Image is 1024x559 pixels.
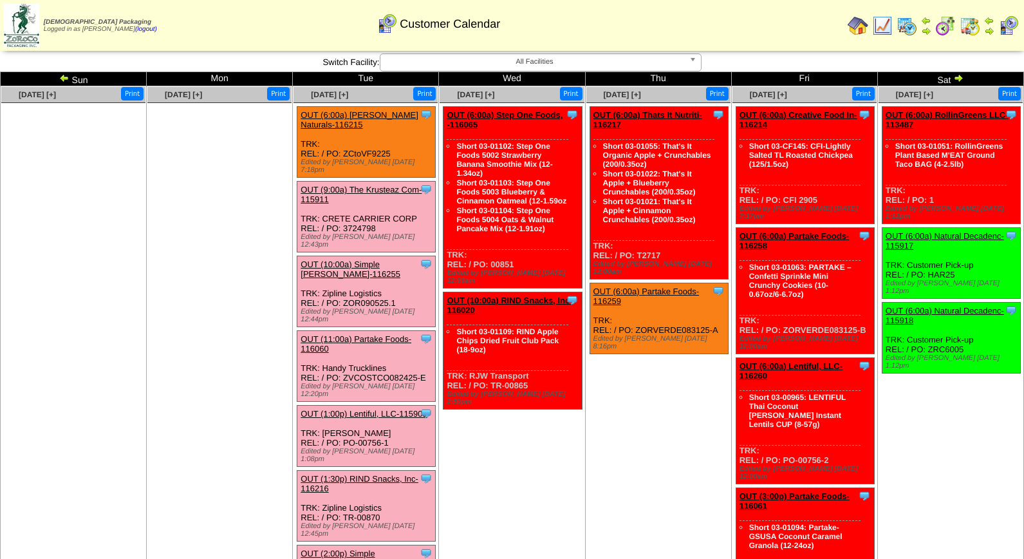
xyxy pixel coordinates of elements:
a: OUT (10:00a) Simple [PERSON_NAME]-116255 [301,260,400,279]
div: Edited by [PERSON_NAME] [DATE] 12:00am [593,260,728,276]
button: Print [706,87,729,100]
div: TRK: Zipline Logistics REL: / PO: TR-00870 [297,471,436,542]
div: Edited by [PERSON_NAME] [DATE] 12:20pm [301,383,435,398]
td: Fri [731,72,877,86]
img: arrowleft.gif [921,15,931,26]
div: TRK: REL: / PO: ZORVERDE083125-A [590,283,728,354]
a: OUT (6:00a) Creative Food In-116214 [740,110,857,129]
a: (logout) [135,26,157,33]
div: TRK: REL: / PO: PO-00756-2 [736,358,874,484]
img: Tooltip [420,407,433,420]
a: Short 03-01094: Partake-GSUSA Coconut Caramel Granola (12-24oz) [749,523,842,550]
a: [DATE] [+] [896,90,933,99]
div: TRK: Customer Pick-up REL: / PO: HAR25 [882,228,1020,299]
button: Print [413,87,436,100]
button: Print [267,87,290,100]
img: arrowright.gif [921,26,931,36]
img: Tooltip [420,332,433,345]
div: Edited by [PERSON_NAME] [DATE] 1:12pm [886,279,1020,295]
span: Customer Calendar [400,17,500,31]
img: calendarinout.gif [960,15,980,36]
a: OUT (6:00a) Step One Foods, -116065 [447,110,563,129]
div: TRK: Zipline Logistics REL: / PO: ZOR090525.1 [297,256,436,327]
a: OUT (6:00a) Partake Foods-116259 [593,287,700,306]
td: Sat [877,72,1023,86]
img: Tooltip [858,489,871,502]
div: TRK: RJW Transport REL: / PO: TR-00865 [443,292,582,410]
a: Short 03-00965: LENTIFUL Thai Coconut [PERSON_NAME] Instant Lentils CUP (8-57g) [749,393,846,429]
div: TRK: REL: / PO: CFI 2905 [736,107,874,224]
img: Tooltip [420,183,433,196]
img: zoroco-logo-small.webp [4,4,39,47]
div: TRK: REL: / PO: ZCtoVF9225 [297,107,436,178]
img: Tooltip [420,108,433,121]
a: Short 03-01104: Step One Foods 5004 Oats & Walnut Pancake Mix (12-1.91oz) [456,206,554,233]
div: Edited by [PERSON_NAME] [DATE] 2:50pm [447,390,581,406]
td: Sun [1,72,147,86]
div: TRK: Handy Trucklines REL: / PO: ZVCOSTCO082425-E [297,331,436,402]
button: Print [852,87,875,100]
a: OUT (6:00a) RollinGreens LLC-113487 [886,110,1009,129]
img: Tooltip [420,258,433,270]
div: Edited by [PERSON_NAME] [DATE] 8:16pm [593,335,728,350]
img: Tooltip [420,472,433,485]
a: Short 03-01055: That's It Organic Apple + Crunchables (200/0.35oz) [603,142,711,169]
span: [DATE] [+] [165,90,202,99]
div: TRK: REL: / PO: T2717 [590,107,728,279]
div: TRK: REL: / PO: 00851 [443,107,582,289]
a: OUT (6:00a) Lentiful, LLC-116260 [740,361,842,381]
a: OUT (1:00p) Lentiful, LLC-115903 [301,409,427,419]
div: Edited by [PERSON_NAME] [DATE] 12:00am [740,465,874,480]
td: Wed [439,72,585,86]
img: line_graph.gif [872,15,893,36]
img: calendarcustomer.gif [998,15,1019,36]
div: Edited by [PERSON_NAME] [DATE] 1:12pm [886,354,1020,370]
img: home.gif [848,15,868,36]
span: [DEMOGRAPHIC_DATA] Packaging [44,19,151,26]
img: Tooltip [1005,304,1018,317]
div: Edited by [PERSON_NAME] [DATE] 12:00am [740,335,874,350]
div: Edited by [PERSON_NAME] [DATE] 12:43pm [301,233,435,249]
img: Tooltip [858,229,871,242]
img: Tooltip [712,108,725,121]
div: TRK: REL: / PO: ZORVERDE083125-B [736,228,874,354]
a: [DATE] [+] [19,90,56,99]
img: calendarprod.gif [897,15,917,36]
a: OUT (6:00a) Natural Decadenc-115918 [886,306,1004,325]
a: [DATE] [+] [311,90,348,99]
span: All Facilities [386,54,684,70]
a: Short 03-01021: That's It Apple + Cinnamon Crunchables (200/0.35oz) [603,197,696,224]
a: OUT (6:00a) Partake Foods-116258 [740,231,850,251]
button: Print [560,87,582,100]
img: Tooltip [1005,108,1018,121]
img: Tooltip [566,108,579,121]
td: Tue [293,72,439,86]
a: Short 03-01102: Step One Foods 5002 Strawberry Banana Smoothie Mix (12-1.34oz) [456,142,552,178]
a: OUT (6:00a) [PERSON_NAME] Naturals-116215 [301,110,418,129]
a: Short 03-CF145: CFI-Lightly Salted TL Roasted Chickpea (125/1.5oz) [749,142,853,169]
button: Print [998,87,1021,100]
a: [DATE] [+] [750,90,787,99]
a: OUT (6:00a) Thats It Nutriti-116217 [593,110,702,129]
div: TRK: Customer Pick-up REL: / PO: ZRC6005 [882,303,1020,374]
div: TRK: REL: / PO: 1 [882,107,1020,224]
a: [DATE] [+] [457,90,494,99]
a: Short 03-01022: That's It Apple + Blueberry Crunchables (200/0.35oz) [603,169,696,196]
div: Edited by [PERSON_NAME] [DATE] 12:00am [447,269,581,285]
a: OUT (10:00a) RIND Snacks, Inc-116020 [447,296,572,315]
a: OUT (11:00a) Partake Foods-116060 [301,334,411,354]
a: OUT (6:00a) Natural Decadenc-115917 [886,231,1004,251]
td: Mon [147,72,293,86]
img: arrowright.gif [953,73,963,83]
img: calendarcustomer.gif [377,14,397,34]
img: Tooltip [566,294,579,307]
a: OUT (1:30p) RIND Snacks, Inc-116216 [301,474,418,493]
img: arrowleft.gif [59,73,70,83]
div: Edited by [PERSON_NAME] [DATE] 12:44pm [301,308,435,323]
a: Short 03-01109: RIND Apple Chips Dried Fruit Club Pack (18-9oz) [456,327,559,354]
a: [DATE] [+] [604,90,641,99]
